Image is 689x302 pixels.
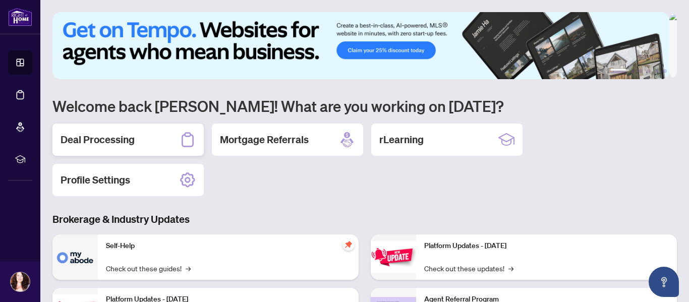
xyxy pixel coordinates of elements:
h3: Brokerage & Industry Updates [52,212,677,226]
h2: Profile Settings [61,173,130,187]
button: 2 [630,69,635,73]
button: 4 [647,69,651,73]
button: 1 [610,69,626,73]
button: Open asap [649,267,679,297]
button: 3 [639,69,643,73]
span: pushpin [342,238,355,251]
span: → [508,263,513,274]
a: Check out these guides!→ [106,263,191,274]
a: Check out these updates!→ [424,263,513,274]
h2: Mortgage Referrals [220,133,309,147]
img: Self-Help [52,234,98,280]
p: Platform Updates - [DATE] [424,240,669,252]
button: 5 [655,69,659,73]
h2: rLearning [379,133,424,147]
img: Profile Icon [11,272,30,291]
h2: Deal Processing [61,133,135,147]
span: → [186,263,191,274]
h1: Welcome back [PERSON_NAME]! What are you working on [DATE]? [52,96,677,115]
img: logo [8,8,32,26]
img: Slide 0 [52,12,669,79]
button: 6 [663,69,667,73]
p: Self-Help [106,240,351,252]
img: Platform Updates - June 23, 2025 [371,241,416,273]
